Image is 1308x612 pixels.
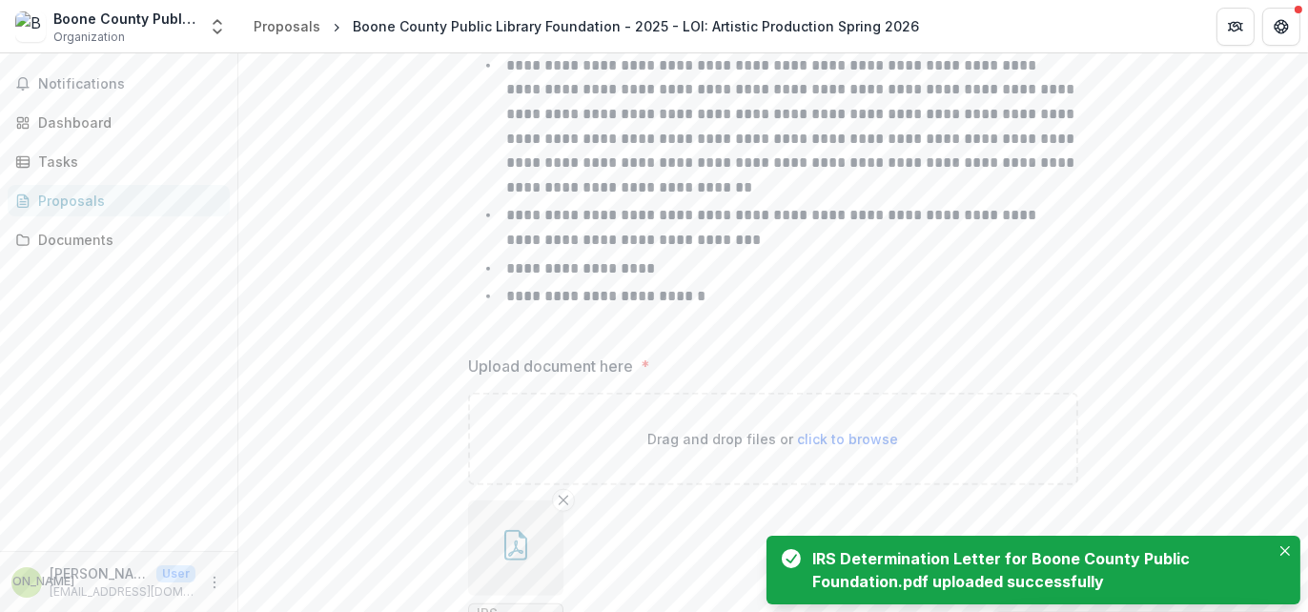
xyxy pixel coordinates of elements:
[246,12,328,40] a: Proposals
[156,565,195,582] p: User
[812,547,1262,593] div: IRS Determination Letter for Boone County Public Foundation.pdf uploaded successfully
[203,571,226,594] button: More
[53,9,196,29] div: Boone County Public Library Foundation
[38,112,215,133] div: Dashboard
[1216,8,1255,46] button: Partners
[254,16,320,36] div: Proposals
[552,489,575,512] button: Remove File
[648,429,899,449] p: Drag and drop files or
[204,8,231,46] button: Open entity switcher
[50,583,195,601] p: [EMAIL_ADDRESS][DOMAIN_NAME]
[38,191,215,211] div: Proposals
[8,107,230,138] a: Dashboard
[759,528,1308,612] div: Notifications-bottom-right
[38,230,215,250] div: Documents
[38,76,222,92] span: Notifications
[8,146,230,177] a: Tasks
[8,185,230,216] a: Proposals
[50,563,149,583] p: [PERSON_NAME]
[38,152,215,172] div: Tasks
[353,16,919,36] div: Boone County Public Library Foundation - 2025 - LOI: Artistic Production Spring 2026
[1262,8,1300,46] button: Get Help
[798,431,899,447] span: click to browse
[246,12,927,40] nav: breadcrumb
[15,11,46,42] img: Boone County Public Library Foundation
[8,69,230,99] button: Notifications
[8,224,230,255] a: Documents
[468,355,633,377] p: Upload document here
[53,29,125,46] span: Organization
[1274,540,1297,562] button: Close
